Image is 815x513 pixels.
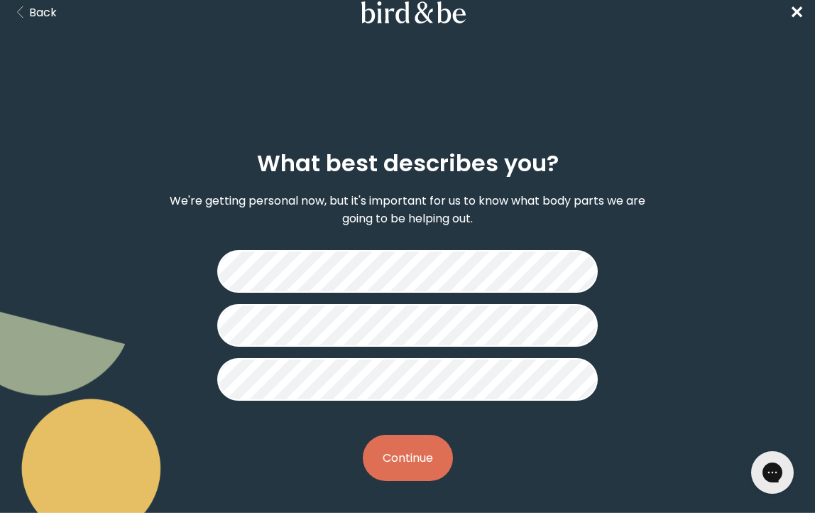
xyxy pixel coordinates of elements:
span: ✕ [789,1,804,24]
p: We're getting personal now, but it's important for us to know what body parts we are going to be ... [154,192,661,227]
iframe: Gorgias live chat messenger [744,446,801,499]
button: Back Button [11,4,57,21]
button: Continue [363,435,453,481]
h2: What best describes you? [257,146,559,180]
